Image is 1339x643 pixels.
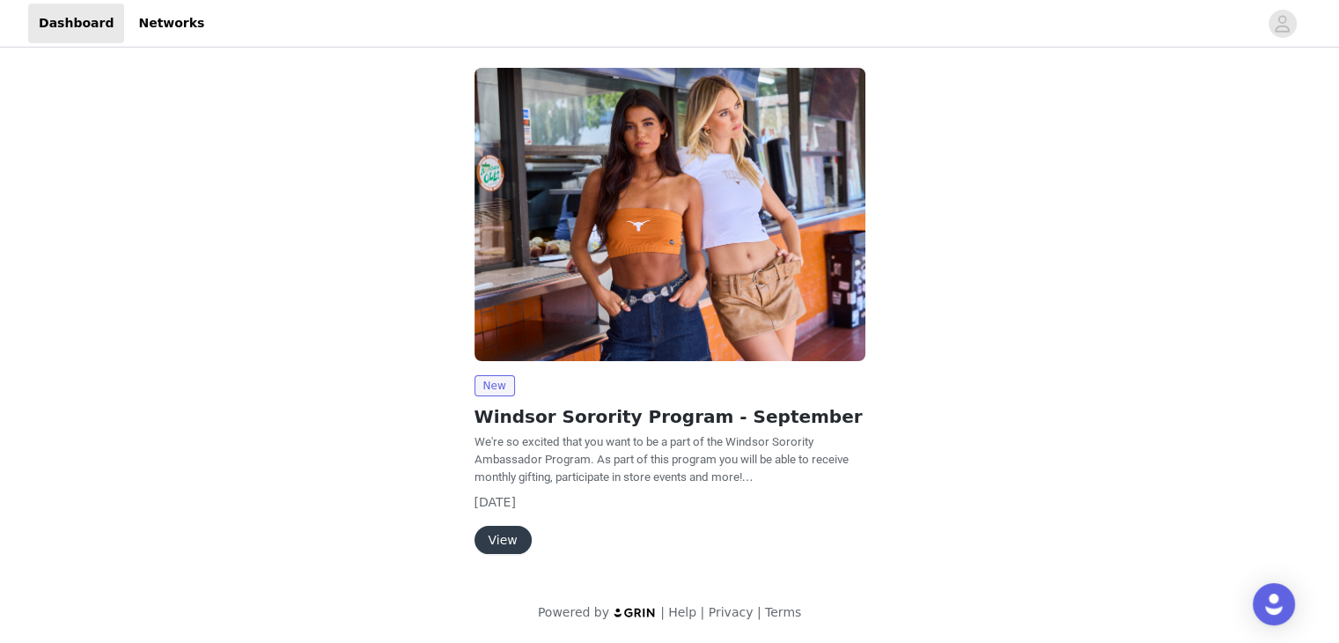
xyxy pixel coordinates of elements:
img: logo [613,607,657,618]
span: We're so excited that you want to be a part of the Windsor Sorority Ambassador Program. As part o... [475,435,849,484]
a: Privacy [709,605,754,619]
span: Powered by [538,605,609,619]
span: [DATE] [475,495,516,509]
button: View [475,526,532,554]
a: View [475,534,532,547]
span: New [475,375,515,396]
a: Help [668,605,696,619]
img: Windsor [475,68,865,361]
div: avatar [1274,10,1291,38]
a: Dashboard [28,4,124,43]
div: Open Intercom Messenger [1253,583,1295,625]
span: | [660,605,665,619]
a: Networks [128,4,215,43]
h2: Windsor Sorority Program - September [475,403,865,430]
span: | [757,605,761,619]
a: Terms [765,605,801,619]
span: | [700,605,704,619]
